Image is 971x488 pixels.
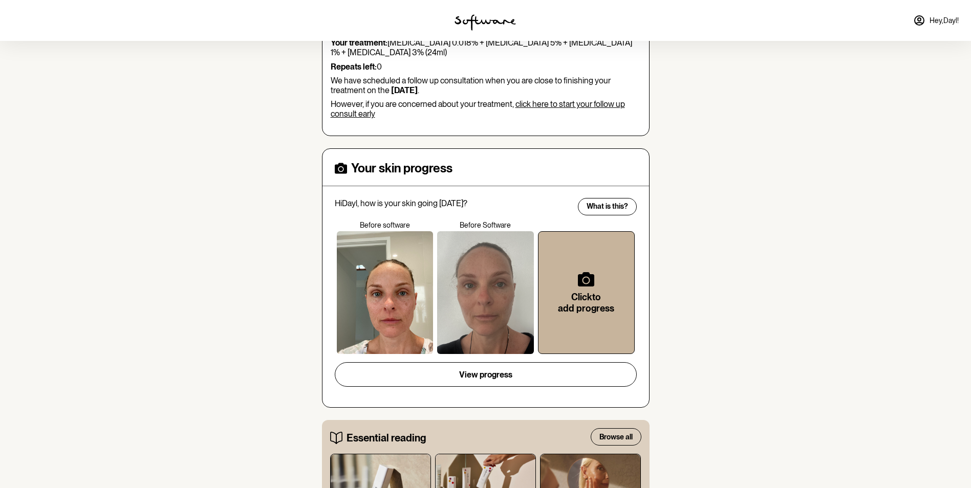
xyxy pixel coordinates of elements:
[351,161,452,176] h4: Your skin progress
[331,99,641,119] p: However, if you are concerned about your treatment,
[331,76,641,95] p: We have scheduled a follow up consultation when you are close to finishing your treatment on the .
[459,370,512,380] span: View progress
[907,8,965,33] a: Hey,Dayl!
[435,221,536,230] p: Before Software
[578,198,637,215] button: What is this?
[391,85,418,95] b: [DATE]
[455,14,516,31] img: software logo
[599,433,633,441] span: Browse all
[335,198,571,208] p: Hi Dayl , how is your skin going [DATE]?
[331,62,377,72] strong: Repeats left:
[331,38,641,57] p: [MEDICAL_DATA] 0.018% + [MEDICAL_DATA] 5% + [MEDICAL_DATA] 1% + [MEDICAL_DATA] 3% (24ml)
[591,428,641,446] button: Browse all
[347,432,426,444] h5: Essential reading
[331,38,387,48] strong: Your treatment:
[331,99,625,119] a: click here to start your follow up consult early
[335,362,637,387] button: View progress
[331,62,641,72] p: 0
[335,221,436,230] p: Before software
[587,202,628,211] span: What is this?
[555,292,618,314] h6: Click to add progress
[930,16,959,25] span: Hey, Dayl !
